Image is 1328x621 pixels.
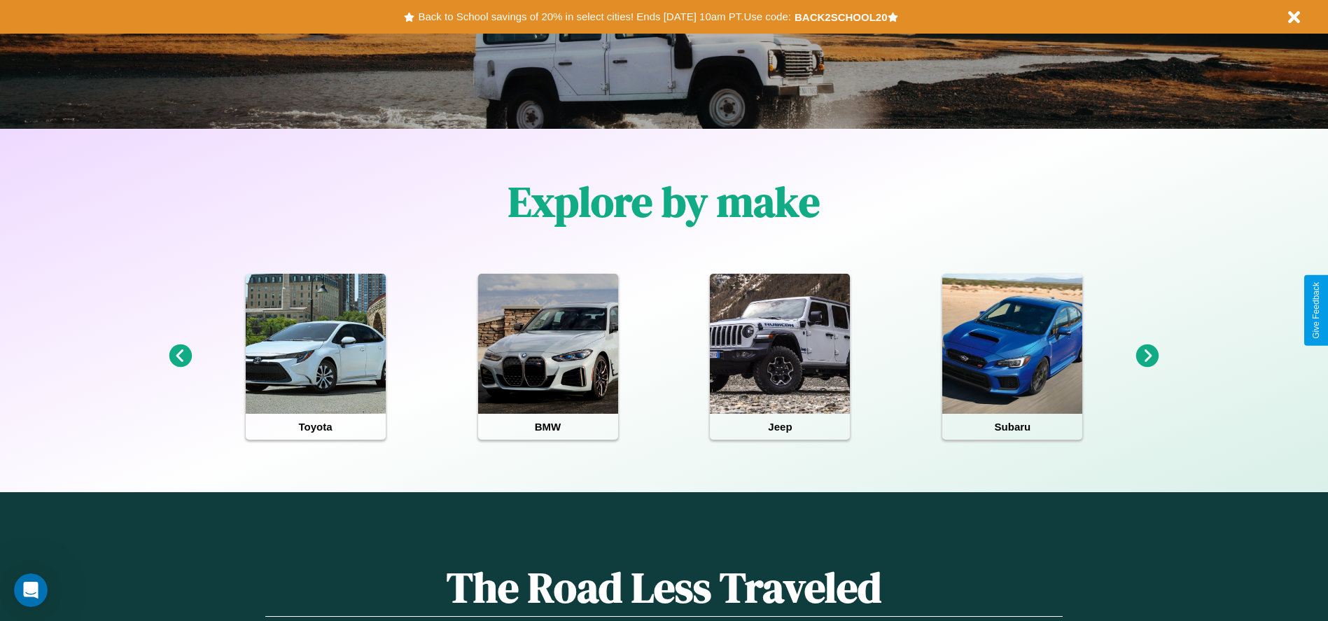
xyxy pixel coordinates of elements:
[265,559,1062,617] h1: The Road Less Traveled
[14,573,48,607] iframe: Intercom live chat
[795,11,888,23] b: BACK2SCHOOL20
[710,414,850,440] h4: Jeep
[246,414,386,440] h4: Toyota
[508,173,820,230] h1: Explore by make
[414,7,794,27] button: Back to School savings of 20% in select cities! Ends [DATE] 10am PT.Use code:
[942,414,1082,440] h4: Subaru
[478,414,618,440] h4: BMW
[1311,282,1321,339] div: Give Feedback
